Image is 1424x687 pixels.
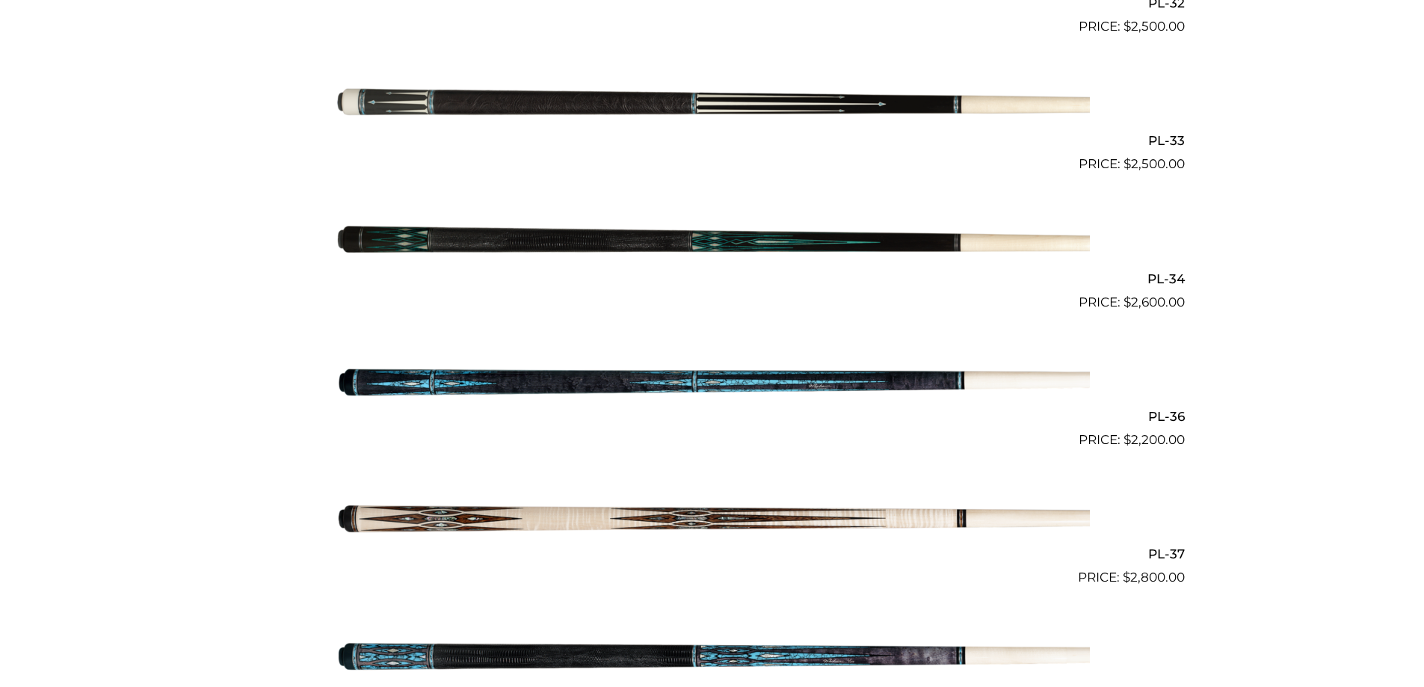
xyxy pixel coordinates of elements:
[240,127,1185,155] h2: PL-33
[240,43,1185,174] a: PL-33 $2,500.00
[240,540,1185,568] h2: PL-37
[1124,432,1185,447] bdi: 2,200.00
[240,456,1185,588] a: PL-37 $2,800.00
[1124,19,1185,34] bdi: 2,500.00
[335,43,1090,168] img: PL-33
[1123,570,1130,585] span: $
[240,265,1185,292] h2: PL-34
[335,180,1090,306] img: PL-34
[240,180,1185,312] a: PL-34 $2,600.00
[1124,295,1185,309] bdi: 2,600.00
[1124,156,1185,171] bdi: 2,500.00
[1124,432,1131,447] span: $
[335,318,1090,444] img: PL-36
[1124,156,1131,171] span: $
[240,318,1185,450] a: PL-36 $2,200.00
[1124,295,1131,309] span: $
[240,403,1185,431] h2: PL-36
[1124,19,1131,34] span: $
[1123,570,1185,585] bdi: 2,800.00
[335,456,1090,582] img: PL-37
